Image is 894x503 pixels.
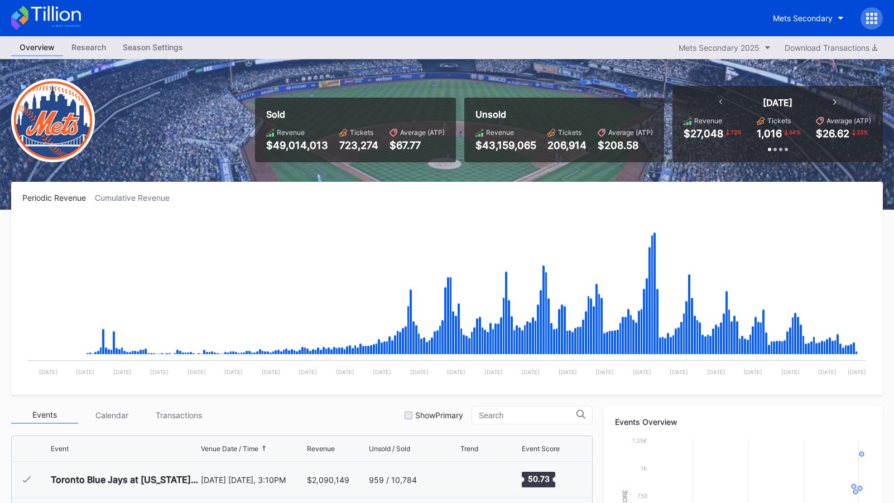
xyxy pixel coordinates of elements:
div: Event Score [522,444,560,453]
text: [DATE] [150,369,169,375]
div: Toronto Blue Jays at [US_STATE] Mets (Mets Opening Day) [51,474,198,485]
text: [DATE] [744,369,762,375]
div: Tickets [767,117,791,125]
div: Cumulative Revenue [95,193,179,202]
button: Mets Secondary 2025 [673,40,776,55]
text: [DATE] [633,369,651,375]
input: Search [479,411,576,420]
img: New-York-Mets-Transparent.png [11,79,95,162]
div: 206,914 [547,139,587,151]
text: [DATE] [707,369,725,375]
div: 959 / 10,784 [369,475,417,485]
text: 1k [641,465,647,472]
div: Venue Date / Time [201,444,258,453]
text: [DATE] [188,369,206,375]
div: Average (ATP) [608,128,653,137]
div: $49,014,013 [266,139,328,151]
div: [DATE] [763,97,792,108]
div: Unsold [475,109,653,120]
text: 50.73 [528,474,550,483]
div: Average (ATP) [400,128,445,137]
div: $2,090,149 [307,475,349,485]
text: [DATE] [336,369,354,375]
a: Overview [11,39,63,56]
div: Show Primary [415,410,463,420]
div: 72 % [729,128,743,137]
div: Tickets [350,128,373,137]
text: [DATE] [670,369,688,375]
div: Mets Secondary 2025 [679,43,760,52]
div: Revenue [694,117,722,125]
text: [DATE] [818,369,837,375]
div: 1,016 [757,128,782,139]
a: Season Settings [114,39,191,56]
button: Mets Secondary [765,8,852,28]
text: [DATE] [262,369,280,375]
div: Average (ATP) [826,117,871,125]
div: Transactions [145,407,212,424]
a: Research [63,39,114,56]
svg: Chart title [460,466,494,494]
text: [DATE] [39,369,57,375]
text: [DATE] [781,369,800,375]
div: Revenue [307,444,335,453]
div: Research [63,39,114,55]
div: 23 % [855,128,869,137]
text: [DATE] [224,369,243,375]
div: Unsold / Sold [369,444,410,453]
div: $208.58 [598,139,653,151]
div: $43,159,065 [475,139,536,151]
div: Sold [266,109,445,120]
text: [DATE] [521,369,540,375]
text: [DATE] [447,369,465,375]
div: Trend [460,444,478,453]
div: $27,048 [684,128,723,139]
text: [DATE] [410,369,429,375]
div: Event [51,444,69,453]
div: 64 % [788,128,802,137]
button: Download Transactions [779,40,883,55]
div: Season Settings [114,39,191,55]
div: Events Overview [615,417,872,427]
div: $67.77 [390,139,445,151]
text: [DATE] [559,369,577,375]
text: [DATE] [299,369,317,375]
div: Events [11,407,78,424]
div: Download Transactions [785,43,877,52]
text: 1.25k [632,437,647,444]
div: Revenue [486,128,514,137]
div: Tickets [558,128,581,137]
text: [DATE] [76,369,94,375]
text: 750 [637,492,647,499]
div: Calendar [78,407,145,424]
div: Periodic Revenue [22,193,95,202]
div: [DATE] [DATE], 3:10PM [201,475,304,485]
text: [DATE] [484,369,503,375]
text: [DATE] [848,369,866,375]
text: [DATE] [373,369,391,375]
text: [DATE] [113,369,132,375]
div: 723,274 [339,139,378,151]
div: Revenue [277,128,305,137]
text: [DATE] [595,369,614,375]
svg: Chart title [22,216,872,384]
div: $26.62 [816,128,849,139]
div: Mets Secondary [773,13,833,23]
